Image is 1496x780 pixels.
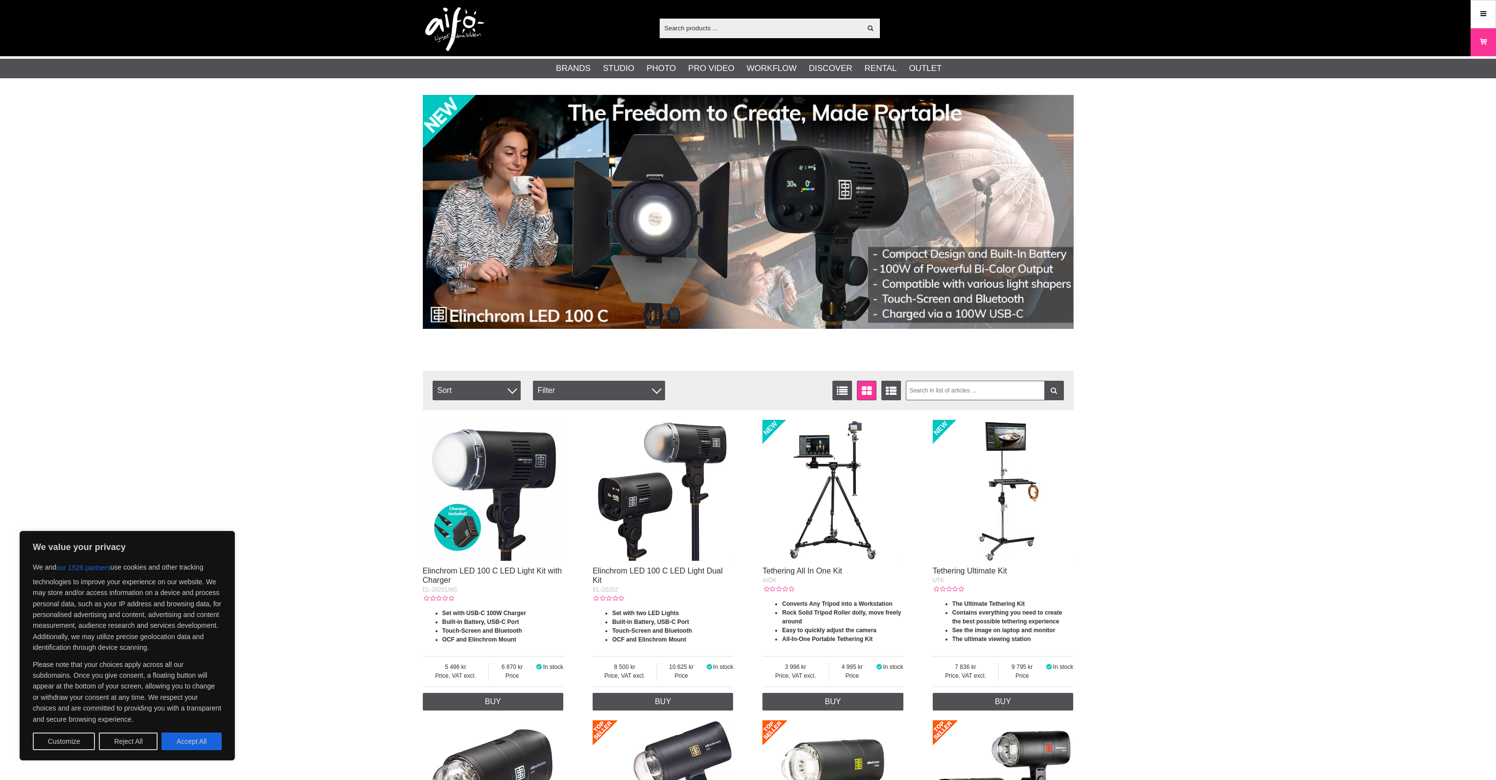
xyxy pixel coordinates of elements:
span: In stock [543,664,563,670]
a: Buy [933,693,1074,711]
strong: OCF and Elinchrom Mount [612,636,686,643]
strong: Built-in Battery, USB-C Port [612,619,689,625]
div: Filter [533,381,665,400]
img: Ad:002 banner-elin-led100c11390x.jpg [423,95,1074,329]
strong: Contains everything you need to create [952,609,1062,616]
a: Buy [593,693,734,711]
a: Studio [603,62,634,75]
a: Brands [556,62,591,75]
span: Sort [433,381,521,400]
span: AIOK [762,577,777,584]
img: Elinchrom LED 100 C LED Light Dual Kit [593,420,734,561]
span: Price, VAT excl. [933,671,999,680]
a: Buy [762,693,903,711]
div: Customer rating: 0 [762,585,794,594]
a: Rental [865,62,897,75]
input: Search products ... [660,21,862,35]
a: Discover [809,62,852,75]
strong: Rock Solid Tripod Roller dolly, move freely around [782,609,901,625]
i: In stock [705,664,713,670]
span: Price [657,671,705,680]
a: Photo [646,62,676,75]
i: In stock [535,664,543,670]
a: Extended list [881,381,901,400]
span: 7 836 [933,663,999,671]
a: Workflow [747,62,797,75]
span: In stock [713,664,733,670]
strong: The Ultimate Tethering Kit [952,600,1025,607]
strong: Easy to quickly adjust the camera [782,627,876,634]
button: Accept All [161,733,222,750]
strong: Converts Any Tripod into a Workstation [782,600,892,607]
button: Customize [33,733,95,750]
span: 9 795 [999,663,1045,671]
p: Please note that your choices apply across all our subdomains. Once you give consent, a floating ... [33,659,222,725]
span: Price [999,671,1045,680]
img: Tethering All In One Kit [762,420,903,561]
span: Price [489,671,535,680]
i: In stock [1045,664,1053,670]
button: Reject All [99,733,158,750]
strong: Set with two LED Lights [612,610,679,617]
a: Pro Video [688,62,734,75]
strong: Set with USB-C 100W Charger [442,610,526,617]
a: List [832,381,852,400]
span: 6 870 [489,663,535,671]
span: Price, VAT excl. [762,671,829,680]
span: In stock [883,664,903,670]
div: We value your privacy [20,531,235,760]
strong: OCF and Elinchrom Mount [442,636,516,643]
i: In stock [875,664,883,670]
strong: the best possible tethering experience [952,618,1059,625]
span: 5 496 [423,663,489,671]
span: 8 500 [593,663,657,671]
span: 3 996 [762,663,829,671]
div: Customer rating: 0 [933,585,964,594]
span: In stock [1053,664,1073,670]
span: EL-20201WC [423,586,458,593]
a: Outlet [909,62,942,75]
img: logo.png [425,7,484,51]
strong: Built-in Battery, USB-C Port [442,619,519,625]
div: Customer rating: 0 [593,594,624,603]
strong: See the image on laptop and monitor [952,627,1056,634]
a: Tethering Ultimate Kit [933,567,1007,575]
strong: Touch-Screen and Bluetooth [612,627,692,634]
span: EL-20202 [593,586,618,593]
div: Customer rating: 0 [423,594,454,603]
strong: All-In-One Portable Tethering Kit [782,636,873,642]
strong: Touch-Screen and Bluetooth [442,627,522,634]
button: our 1529 partners [56,559,111,576]
span: Price, VAT excl. [423,671,489,680]
img: Tethering Ultimate Kit [933,420,1074,561]
span: 4 995 [829,663,875,671]
a: Buy [423,693,564,711]
a: Tethering All In One Kit [762,567,842,575]
a: Window [857,381,876,400]
p: We and use cookies and other tracking technologies to improve your experience on our website. We ... [33,559,222,653]
span: Price [829,671,875,680]
span: UTK [933,577,944,584]
input: Search in list of articles ... [906,381,1064,400]
a: Filter [1044,381,1064,400]
span: 10 625 [657,663,705,671]
p: We value your privacy [33,541,222,553]
a: Elinchrom LED 100 C LED Light Dual Kit [593,567,723,584]
img: Elinchrom LED 100 C LED Light Kit with Charger [423,420,564,561]
a: Elinchrom LED 100 C LED Light Kit with Charger [423,567,562,584]
strong: The ultimate viewing station [952,636,1031,642]
span: Price, VAT excl. [593,671,657,680]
